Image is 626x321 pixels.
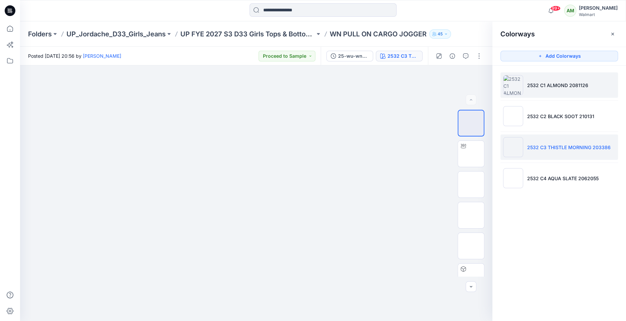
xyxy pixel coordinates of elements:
button: 45 [429,29,451,39]
img: 2532 C4 AQUA SLATE 2062055 [503,168,523,188]
button: 2532 C3 THISTLE MORNING 203386 [376,51,423,61]
p: 45 [438,30,443,38]
span: 99+ [551,6,561,11]
p: 2532 C2 BLACK SOOT 210131 [527,113,594,120]
a: UP_Jordache_D33_Girls_Jeans [66,29,166,39]
a: UP FYE 2027 S3 D33 Girls Tops & Bottoms Jordache [180,29,315,39]
img: 2532 C1 ALMOND 2081126 [503,75,523,95]
button: Add Colorways [500,51,618,61]
p: 2532 C1 ALMOND 2081126 [527,82,588,89]
img: 2532 C3 THISTLE MORNING 203386 [503,137,523,157]
div: 25-wu-wn-2532 2nd 09262025 fa26 [338,52,369,60]
div: 2532 C3 THISTLE MORNING 203386 [387,52,418,60]
h2: Colorways [500,30,535,38]
div: [PERSON_NAME] [579,4,618,12]
a: Folders [28,29,52,39]
a: [PERSON_NAME] [83,53,121,59]
p: WN PULL ON CARGO JOGGER [330,29,427,39]
p: 2532 C3 THISTLE MORNING 203386 [527,144,611,151]
button: 25-wu-wn-2532 2nd 09262025 fa26 [326,51,373,61]
span: Posted [DATE] 20:56 by [28,52,121,59]
div: AM [564,5,576,17]
p: 2532 C4 AQUA SLATE 2062055 [527,175,599,182]
img: 2532 C2 BLACK SOOT 210131 [503,106,523,126]
button: Details [447,51,458,61]
div: Walmart [579,12,618,17]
